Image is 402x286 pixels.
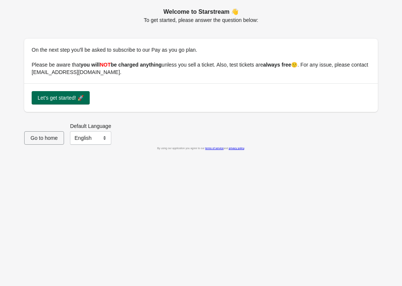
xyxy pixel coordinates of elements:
[229,147,244,150] a: privacy policy
[31,135,58,141] span: Go to home
[100,62,111,68] span: NOT
[24,135,64,141] a: Go to home
[38,95,84,101] span: Let's get started! 🚀
[205,147,223,150] a: terms of service
[24,7,378,24] div: To get started, please answer the question below:
[263,62,291,68] b: always free
[81,62,162,68] b: you will be charged anything
[24,145,378,152] div: By using our application you agree to our and .
[32,91,90,105] button: Let's get started! 🚀
[24,131,64,145] button: Go to home
[24,7,378,16] h2: Welcome to Starstream 👋
[70,122,111,130] label: Default Language
[24,39,378,83] div: On the next step you'll be asked to subscribe to our Pay as you go plan. Please be aware that unl...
